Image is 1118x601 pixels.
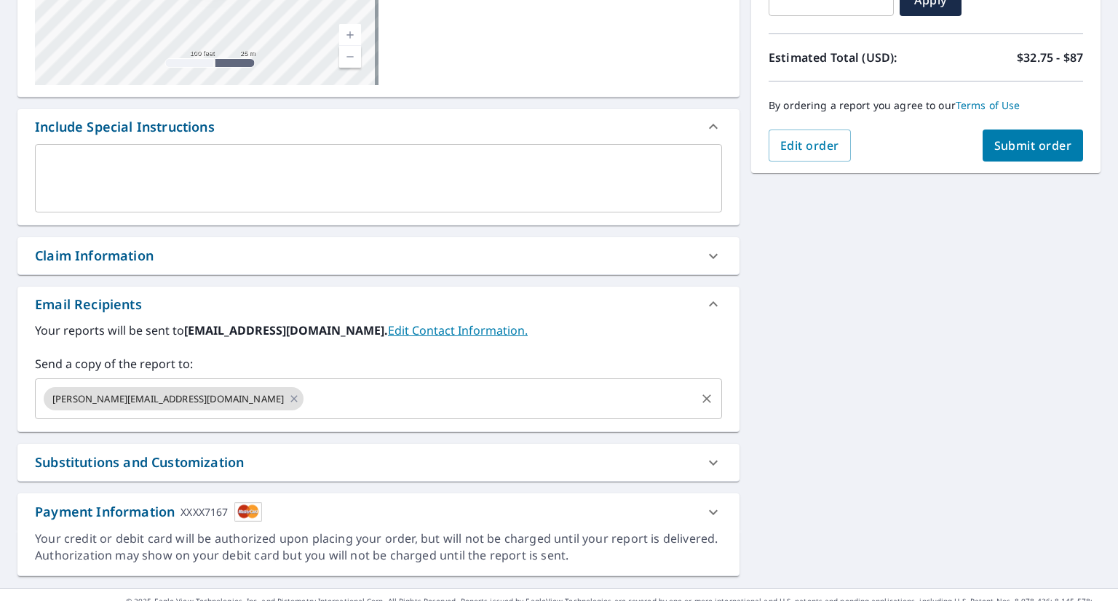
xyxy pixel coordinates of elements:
div: Your credit or debit card will be authorized upon placing your order, but will not be charged unt... [35,530,722,564]
label: Your reports will be sent to [35,322,722,339]
div: Substitutions and Customization [35,453,244,472]
span: Edit order [780,138,839,154]
span: Submit order [994,138,1072,154]
a: Terms of Use [956,98,1020,112]
div: Claim Information [35,246,154,266]
a: Current Level 18, Zoom In [339,24,361,46]
p: By ordering a report you agree to our [769,99,1083,112]
div: Payment Information [35,502,262,522]
div: Substitutions and Customization [17,444,740,481]
img: cardImage [234,502,262,522]
a: EditContactInfo [388,322,528,338]
button: Submit order [983,130,1084,162]
div: Email Recipients [17,287,740,322]
div: Email Recipients [35,295,142,314]
label: Send a copy of the report to: [35,355,722,373]
div: Claim Information [17,237,740,274]
span: [PERSON_NAME][EMAIL_ADDRESS][DOMAIN_NAME] [44,392,293,406]
div: Include Special Instructions [17,109,740,144]
div: Include Special Instructions [35,117,215,137]
button: Edit order [769,130,851,162]
button: Clear [697,389,717,409]
div: Payment InformationXXXX7167cardImage [17,493,740,530]
div: [PERSON_NAME][EMAIL_ADDRESS][DOMAIN_NAME] [44,387,304,410]
p: $32.75 - $87 [1017,49,1083,66]
div: XXXX7167 [181,502,228,522]
b: [EMAIL_ADDRESS][DOMAIN_NAME]. [184,322,388,338]
p: Estimated Total (USD): [769,49,926,66]
a: Current Level 18, Zoom Out [339,46,361,68]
